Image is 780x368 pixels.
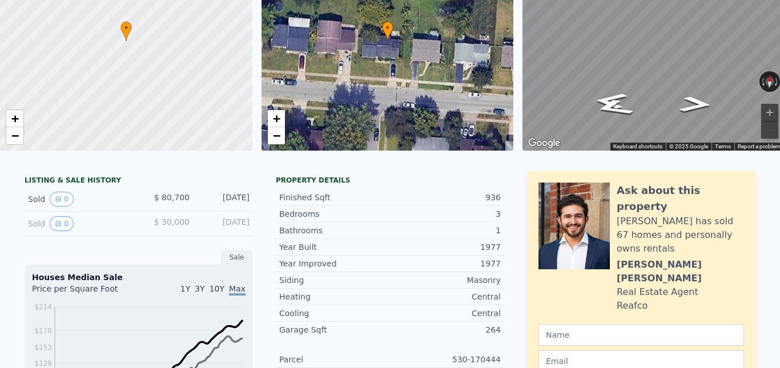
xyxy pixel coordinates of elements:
[279,208,390,220] div: Bedrooms
[390,258,501,269] div: 1977
[120,21,132,41] div: •
[34,327,52,335] tspan: $178
[25,176,253,187] div: LISTING & SALE HISTORY
[759,71,766,92] button: Rotate counterclockwise
[6,110,23,127] a: Zoom in
[279,274,390,286] div: Siding
[210,284,224,293] span: 10Y
[617,299,648,313] div: Reafco
[279,192,390,203] div: Finished Sqft
[199,216,250,231] div: [DATE]
[32,283,139,301] div: Price per Square Foot
[390,291,501,302] div: Central
[538,324,744,346] input: Name
[279,308,390,319] div: Cooling
[761,104,778,121] button: Zoom in
[765,71,774,92] button: Reset the view
[577,95,650,121] path: Go Southwest, Kelley Ct
[390,192,501,203] div: 936
[774,71,780,92] button: Rotate clockwise
[669,143,708,149] span: © 2025 Google
[272,128,280,143] span: −
[279,291,390,302] div: Heating
[195,284,204,293] span: 3Y
[180,284,190,293] span: 1Y
[617,285,698,299] div: Real Estate Agent
[272,111,280,126] span: +
[154,193,190,202] span: $ 80,700
[279,225,390,236] div: Bathrooms
[11,128,19,143] span: −
[761,122,778,139] button: Zoom out
[715,143,731,149] a: Terms (opens in new tab)
[120,23,132,33] span: •
[382,23,393,33] span: •
[613,143,662,151] button: Keyboard shortcuts
[525,136,563,151] a: Open this area in Google Maps (opens a new window)
[34,343,52,351] tspan: $153
[50,216,74,231] button: View historical data
[390,241,501,253] div: 1977
[279,324,390,335] div: Garage Sqft
[11,111,19,126] span: +
[32,272,246,283] div: Houses Median Sale
[34,359,52,367] tspan: $128
[276,176,504,185] div: Property details
[390,208,501,220] div: 3
[279,354,390,365] div: Parcel
[6,127,23,144] a: Zoom out
[525,136,563,151] img: Google
[34,303,52,311] tspan: $214
[268,127,285,144] a: Zoom out
[617,215,744,256] div: [PERSON_NAME] has sold 67 homes and personally owns rentals
[390,354,501,365] div: 530-170444
[390,274,501,286] div: Masonry
[50,192,74,207] button: View historical data
[279,258,390,269] div: Year Improved
[199,192,250,207] div: [DATE]
[28,216,130,231] div: Sold
[390,308,501,319] div: Central
[666,92,726,116] path: Go East, Benjamin Dr
[390,225,501,236] div: 1
[268,110,285,127] a: Zoom in
[279,241,390,253] div: Year Built
[229,284,246,296] span: Max
[617,183,744,215] div: Ask about this property
[221,250,253,265] div: Sale
[382,21,393,41] div: •
[28,192,130,207] div: Sold
[390,324,501,335] div: 264
[617,258,744,285] div: [PERSON_NAME] [PERSON_NAME]
[154,217,190,227] span: $ 30,000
